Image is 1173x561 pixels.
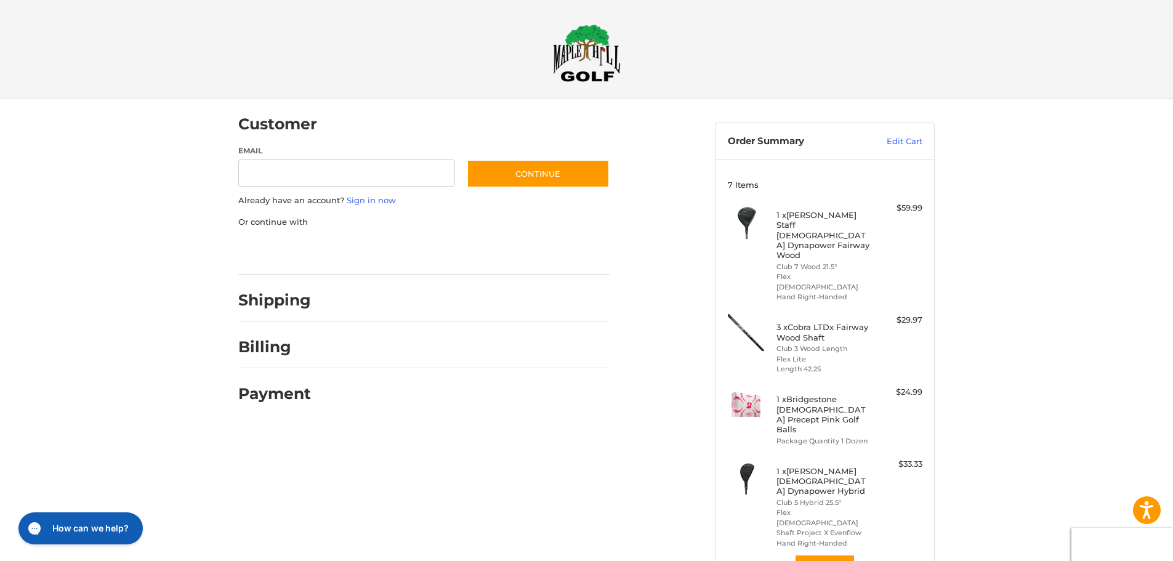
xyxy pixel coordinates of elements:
[238,384,311,403] h2: Payment
[776,394,871,434] h4: 1 x Bridgestone [DEMOGRAPHIC_DATA] Precept Pink Golf Balls
[874,458,922,470] div: $33.33
[776,364,871,374] li: Length 42.25
[467,159,610,188] button: Continue
[443,240,536,262] iframe: PayPal-venmo
[776,272,871,292] li: Flex [DEMOGRAPHIC_DATA]
[776,528,871,538] li: Shaft Project X Evenflow
[339,240,431,262] iframe: PayPal-paylater
[1071,528,1173,561] iframe: Google Customer Reviews
[728,180,922,190] h3: 7 Items
[238,216,610,228] p: Or continue with
[347,195,396,205] a: Sign in now
[776,262,871,272] li: Club 7 Wood 21.5°
[776,322,871,342] h4: 3 x Cobra LTDx Fairway Wood Shaft
[776,210,871,260] h4: 1 x [PERSON_NAME] Staff [DEMOGRAPHIC_DATA] Dynapower Fairway Wood
[553,24,621,82] img: Maple Hill Golf
[776,498,871,508] li: Club 5 Hybrid 25.5°
[776,354,871,365] li: Flex Lite
[235,240,327,262] iframe: PayPal-paypal
[776,538,871,549] li: Hand Right-Handed
[776,344,871,354] li: Club 3 Wood Length
[776,466,871,496] h4: 1 x [PERSON_NAME] [DEMOGRAPHIC_DATA] Dynapower Hybrid
[238,337,310,357] h2: Billing
[874,202,922,214] div: $59.99
[874,314,922,326] div: $29.97
[238,115,317,134] h2: Customer
[238,291,311,310] h2: Shipping
[776,436,871,446] li: Package Quantity 1 Dozen
[728,135,860,148] h3: Order Summary
[238,195,610,207] p: Already have an account?
[238,145,455,156] label: Email
[776,507,871,528] li: Flex [DEMOGRAPHIC_DATA]
[776,292,871,302] li: Hand Right-Handed
[860,135,922,148] a: Edit Cart
[874,386,922,398] div: $24.99
[12,508,147,549] iframe: Gorgias live chat messenger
